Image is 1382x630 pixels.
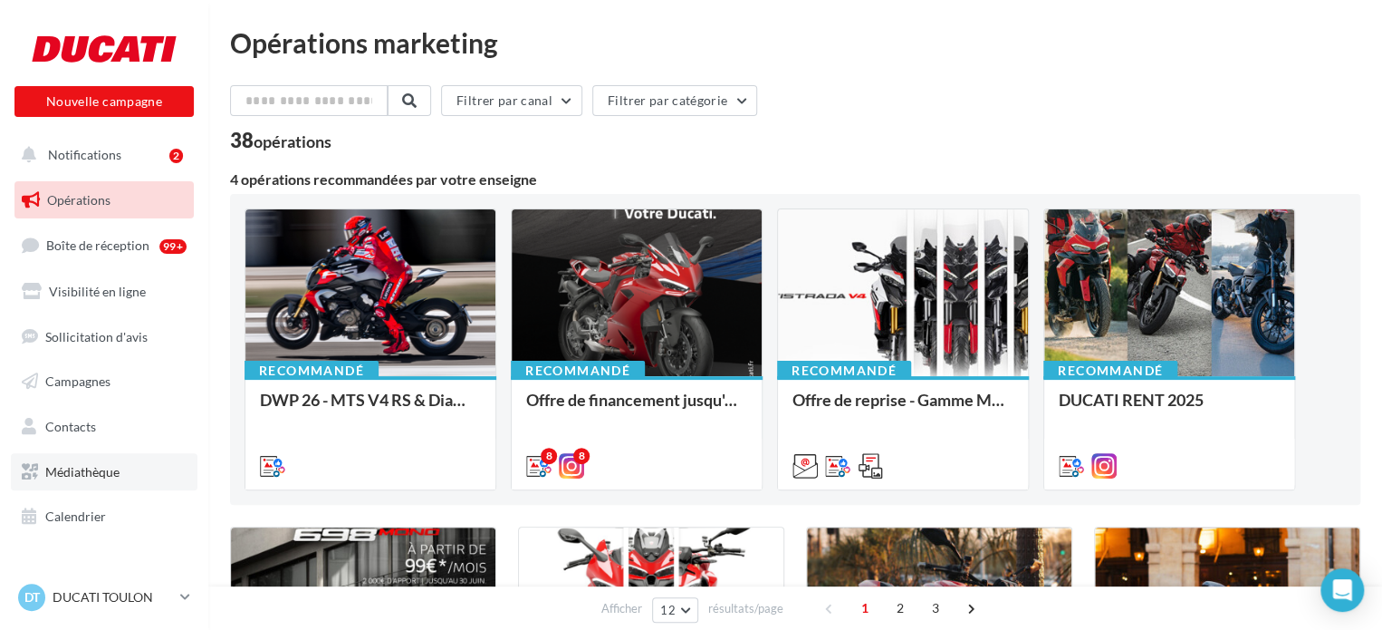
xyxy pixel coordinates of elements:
button: Notifications 2 [11,136,190,174]
div: Offre de reprise - Gamme MTS V4 [792,391,1013,427]
button: Nouvelle campagne [14,86,194,117]
button: Filtrer par canal [441,85,582,116]
span: Contacts [45,419,96,434]
span: 2 [886,594,915,623]
span: Afficher [601,600,642,617]
a: Boîte de réception99+ [11,226,197,265]
div: Recommandé [511,361,645,381]
div: 8 [541,448,557,464]
div: opérations [254,133,331,150]
span: 3 [921,594,950,623]
div: Offre de financement jusqu'au 30 septembre [526,391,747,427]
div: Opérations marketing [230,29,1360,56]
span: Médiathèque [45,464,120,480]
div: Open Intercom Messenger [1320,568,1364,612]
a: DT DUCATI TOULON [14,580,194,615]
div: 99+ [159,239,187,254]
button: Filtrer par catégorie [592,85,757,116]
div: Recommandé [777,361,911,381]
a: Contacts [11,408,197,446]
div: 4 opérations recommandées par votre enseigne [230,172,1360,187]
button: 12 [652,597,698,623]
span: Opérations [47,192,110,208]
a: Visibilité en ligne [11,273,197,311]
div: Recommandé [245,361,379,381]
span: 1 [850,594,879,623]
a: Calendrier [11,498,197,536]
span: 12 [660,603,676,617]
span: résultats/page [708,600,783,617]
p: DUCATI TOULON [53,588,173,606]
div: 8 [573,448,590,464]
div: 38 [230,131,331,150]
span: Campagnes [45,373,110,389]
span: Calendrier [45,509,106,524]
span: Boîte de réception [46,237,149,253]
div: DUCATI RENT 2025 [1059,391,1280,427]
span: Sollicitation d'avis [45,328,148,344]
div: Recommandé [1043,361,1177,381]
div: 2 [169,149,183,163]
div: DWP 26 - MTS V4 RS & Diavel V4 RS [260,391,481,427]
a: Sollicitation d'avis [11,318,197,356]
span: Notifications [48,147,121,162]
span: DT [24,588,40,606]
a: Campagnes [11,363,197,401]
a: Opérations [11,181,197,219]
span: Visibilité en ligne [49,284,146,299]
a: Médiathèque [11,453,197,491]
